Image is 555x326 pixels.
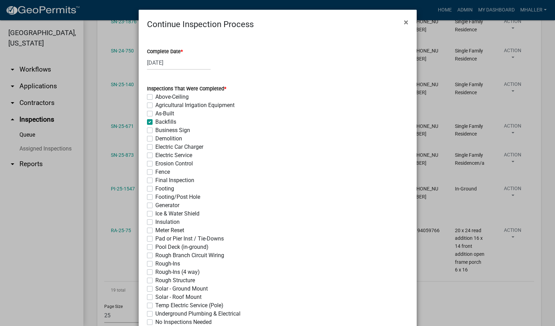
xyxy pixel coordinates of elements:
label: Electric Service [155,151,192,160]
span: × [404,17,408,27]
label: Rough Branch Circuit Wiring [155,251,224,260]
label: Underground Plumbing & Electrical [155,310,240,318]
label: Complete Date [147,49,183,54]
label: Final Inspection [155,176,194,185]
label: As-Built [155,109,174,118]
label: Fence [155,168,170,176]
label: Erosion Control [155,160,193,168]
label: Footing [155,185,174,193]
label: Inspections That Were Completed [147,87,226,91]
h4: Continue Inspection Process [147,18,254,31]
label: Demolition [155,135,182,143]
label: Pad or Pier Inst / Tie-Downs [155,235,224,243]
button: Close [398,13,414,32]
label: Backfills [155,118,176,126]
label: Solar - Roof Mount [155,293,202,301]
label: Temp Electric Service (Pole) [155,301,223,310]
label: Rough-Ins (4 way) [155,268,200,276]
label: Footing/Post Hole [155,193,200,201]
label: Agricultural Irrigation Equipment [155,101,235,109]
label: Rough-Ins [155,260,180,268]
label: Solar - Ground Mount [155,285,208,293]
input: mm/dd/yyyy [147,56,211,70]
label: Pool Deck (in-ground) [155,243,209,251]
label: Meter Reset [155,226,184,235]
label: Insulation [155,218,180,226]
label: Business Sign [155,126,190,135]
label: Rough Structure [155,276,195,285]
label: Generator [155,201,179,210]
label: Ice & Water Shield [155,210,199,218]
label: Electric Car Charger [155,143,203,151]
label: Above-Ceiling [155,93,189,101]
